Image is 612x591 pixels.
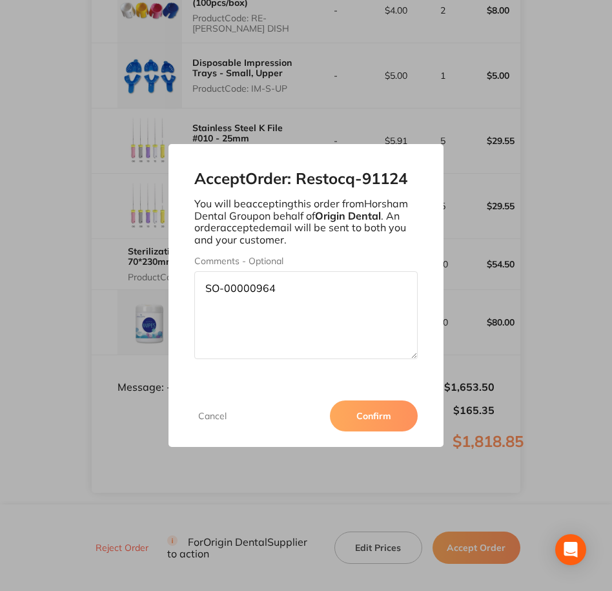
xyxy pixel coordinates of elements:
[330,400,418,431] button: Confirm
[194,256,418,266] label: Comments - Optional
[315,209,381,222] b: Origin Dental
[194,410,230,422] button: Cancel
[194,271,418,359] textarea: SO-00000964
[194,170,418,188] h2: Accept Order: Restocq- 91124
[555,534,586,565] div: Open Intercom Messenger
[194,198,418,245] p: You will be accepting this order from Horsham Dental Group on behalf of . An order accepted email...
